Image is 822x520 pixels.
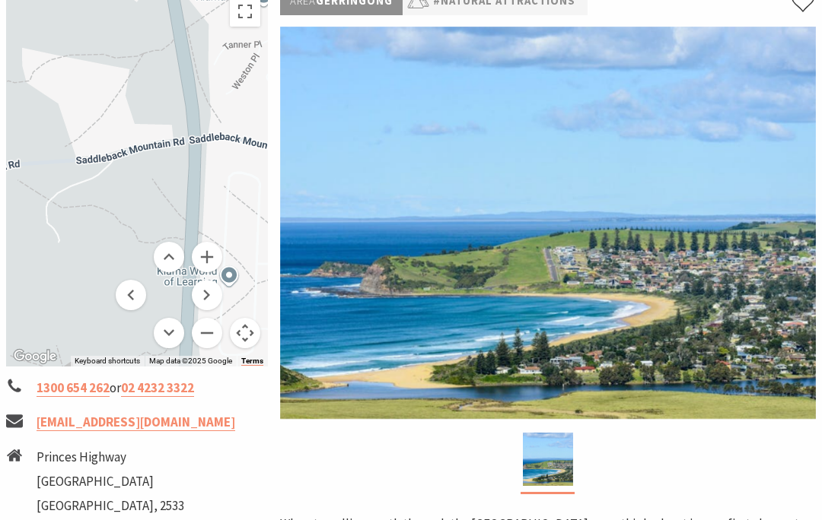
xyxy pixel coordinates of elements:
[10,347,60,366] a: Click to see this area on Google Maps
[192,318,222,348] button: Zoom out
[37,496,184,516] li: [GEOGRAPHIC_DATA], 2533
[241,357,263,366] a: Terms (opens in new tab)
[149,357,232,365] span: Map data ©2025 Google
[116,280,146,310] button: Move left
[523,433,573,486] img: Mt Pleasant Lookout
[37,447,184,468] li: Princes Highway
[10,347,60,366] img: Google
[6,378,268,398] li: or
[37,471,184,492] li: [GEOGRAPHIC_DATA]
[192,280,222,310] button: Move right
[121,379,194,397] a: 02 4232 3322
[230,318,260,348] button: Map camera controls
[154,318,184,348] button: Move down
[75,356,140,366] button: Keyboard shortcuts
[192,242,222,272] button: Zoom in
[37,379,110,397] a: 1300 654 262
[280,27,816,419] img: Mt Pleasant Lookout
[154,242,184,272] button: Move up
[37,414,235,431] a: [EMAIL_ADDRESS][DOMAIN_NAME]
